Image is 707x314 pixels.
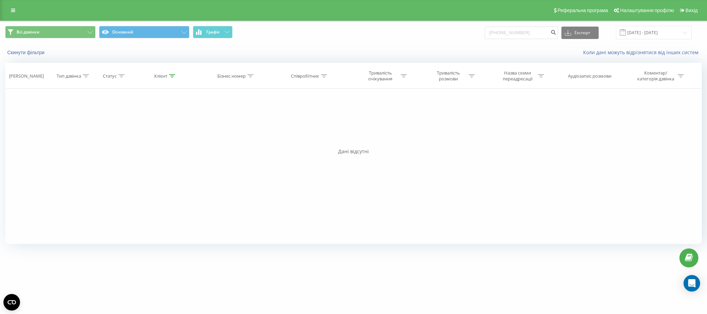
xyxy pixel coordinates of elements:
div: Коментар/категорія дзвінка [636,70,676,82]
button: Всі дзвінки [5,26,96,38]
div: Співробітник [291,73,319,79]
div: Тривалість розмови [430,70,467,82]
button: Графік [193,26,233,38]
div: Назва схеми переадресації [499,70,536,82]
div: Бізнес номер [217,73,246,79]
span: Налаштування профілю [620,8,674,13]
div: Статус [103,73,117,79]
div: [PERSON_NAME] [9,73,44,79]
span: Реферальна програма [558,8,608,13]
button: Open CMP widget [3,294,20,311]
button: Експорт [561,27,599,39]
div: Open Intercom Messenger [684,275,700,292]
div: Аудіозапис розмови [568,73,611,79]
input: Пошук за номером [485,27,558,39]
div: Дані відсутні [5,148,702,155]
a: Коли дані можуть відрізнятися вiд інших систем [583,49,702,56]
button: Скинути фільтри [5,49,48,56]
div: Клієнт [154,73,167,79]
button: Основний [99,26,189,38]
span: Вихід [686,8,698,13]
span: Графік [206,30,220,35]
span: Всі дзвінки [17,29,39,35]
div: Тип дзвінка [57,73,81,79]
div: Тривалість очікування [362,70,399,82]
